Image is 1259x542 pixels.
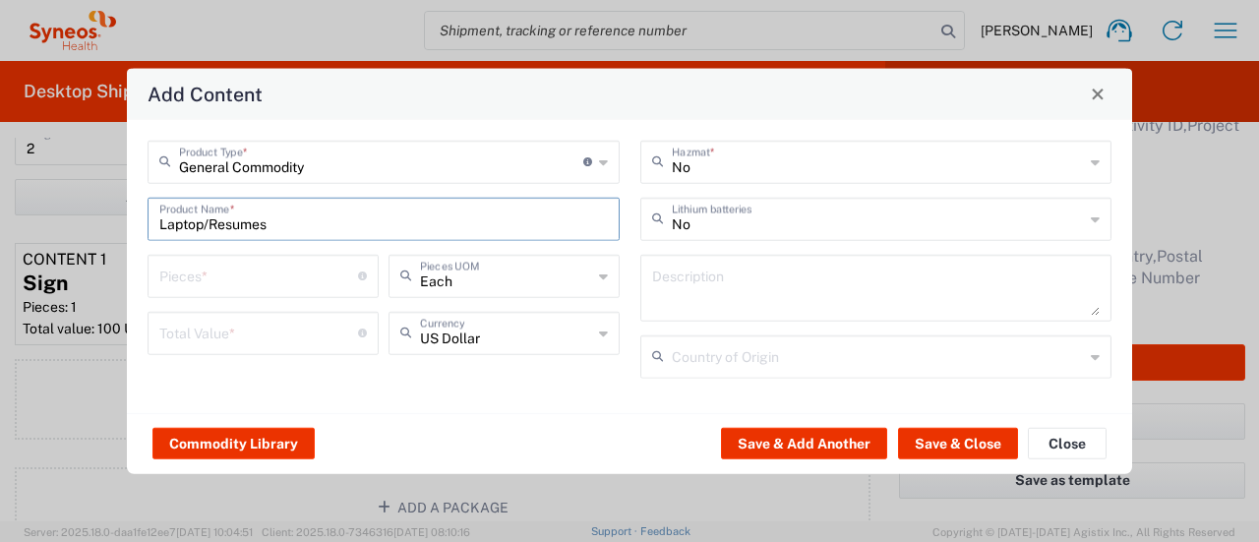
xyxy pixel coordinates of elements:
[152,428,315,459] button: Commodity Library
[721,428,887,459] button: Save & Add Another
[898,428,1018,459] button: Save & Close
[1028,428,1107,459] button: Close
[1084,80,1111,107] button: Close
[148,80,263,108] h4: Add Content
